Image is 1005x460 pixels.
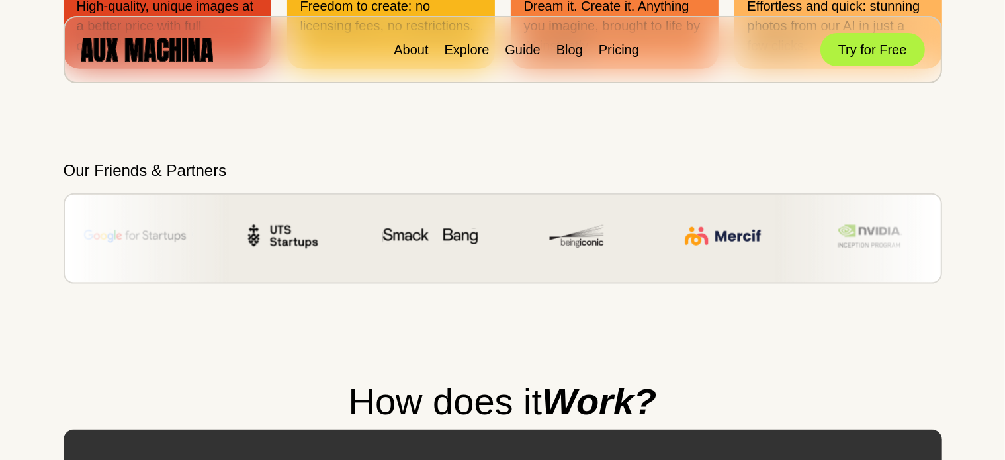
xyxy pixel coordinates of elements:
[542,381,656,422] i: Work?
[64,159,942,183] p: Our Friends & Partners
[64,374,942,430] h2: How does it
[556,42,583,57] a: Blog
[503,216,650,256] img: BeingIconic
[211,216,357,256] img: UTS Startups
[599,42,639,57] a: Pricing
[357,216,503,256] img: Smack Bang Design
[394,42,428,57] a: About
[820,33,925,66] button: Try for Free
[650,216,796,256] img: Mercif
[445,42,490,57] a: Explore
[81,38,213,61] img: AUX MACHINA
[505,42,540,57] a: Guide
